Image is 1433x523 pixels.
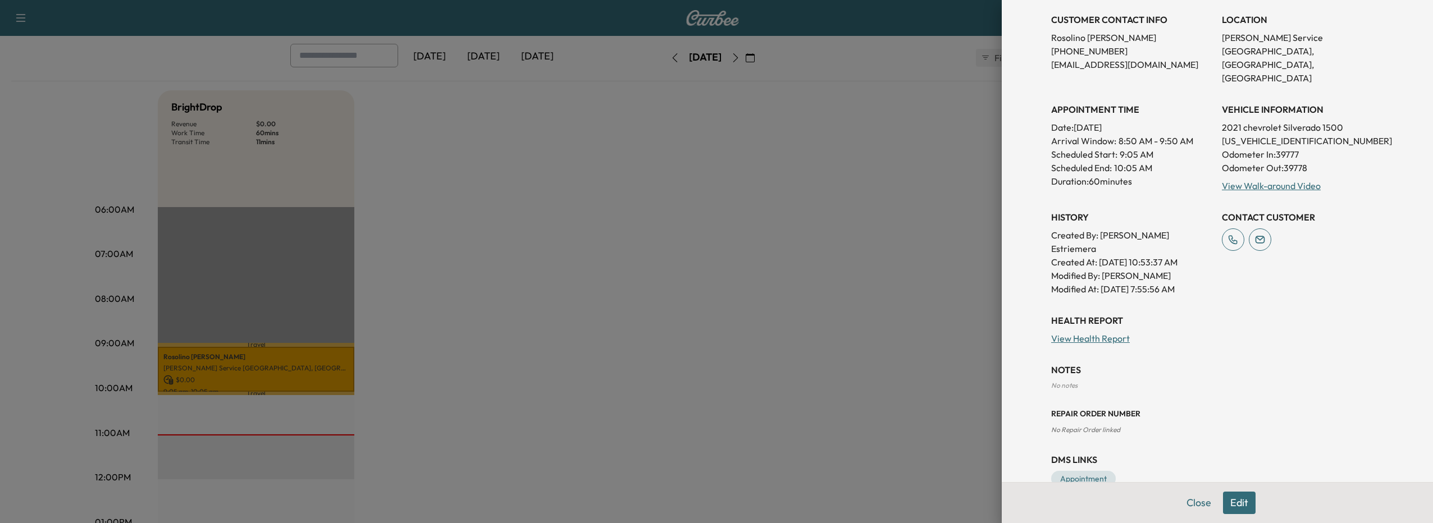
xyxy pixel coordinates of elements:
[1051,44,1213,58] p: [PHONE_NUMBER]
[1222,103,1384,116] h3: VEHICLE INFORMATION
[1051,13,1213,26] h3: CUSTOMER CONTACT INFO
[1051,103,1213,116] h3: APPOINTMENT TIME
[1179,492,1218,514] button: Close
[1222,13,1384,26] h3: LOCATION
[1222,161,1384,175] p: Odometer Out: 39778
[1051,269,1213,282] p: Modified By : [PERSON_NAME]
[1051,148,1117,161] p: Scheduled Start:
[1120,148,1153,161] p: 9:05 AM
[1051,333,1130,344] a: View Health Report
[1114,161,1152,175] p: 10:05 AM
[1051,31,1213,44] p: Rosolino [PERSON_NAME]
[1051,161,1112,175] p: Scheduled End:
[1222,121,1384,134] p: 2021 chevrolet Silverado 1500
[1051,471,1116,487] a: Appointment
[1119,134,1193,148] span: 8:50 AM - 9:50 AM
[1051,408,1384,419] h3: Repair Order number
[1051,381,1384,390] div: No notes
[1051,425,1120,434] span: No Repair Order linked
[1222,148,1384,161] p: Odometer In: 39777
[1222,210,1384,224] h3: CONTACT CUSTOMER
[1051,255,1213,269] p: Created At : [DATE] 10:53:37 AM
[1051,228,1213,255] p: Created By : [PERSON_NAME] Estriemera
[1222,180,1321,191] a: View Walk-around Video
[1051,363,1384,377] h3: NOTES
[1051,175,1213,188] p: Duration: 60 minutes
[1051,282,1213,296] p: Modified At : [DATE] 7:55:56 AM
[1051,453,1384,466] h3: DMS Links
[1222,31,1384,85] p: [PERSON_NAME] Service [GEOGRAPHIC_DATA], [GEOGRAPHIC_DATA], [GEOGRAPHIC_DATA]
[1051,134,1213,148] p: Arrival Window:
[1051,58,1213,71] p: [EMAIL_ADDRESS][DOMAIN_NAME]
[1051,121,1213,134] p: Date: [DATE]
[1051,314,1384,327] h3: Health Report
[1051,210,1213,224] h3: History
[1222,134,1384,148] p: [US_VEHICLE_IDENTIFICATION_NUMBER]
[1223,492,1256,514] button: Edit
